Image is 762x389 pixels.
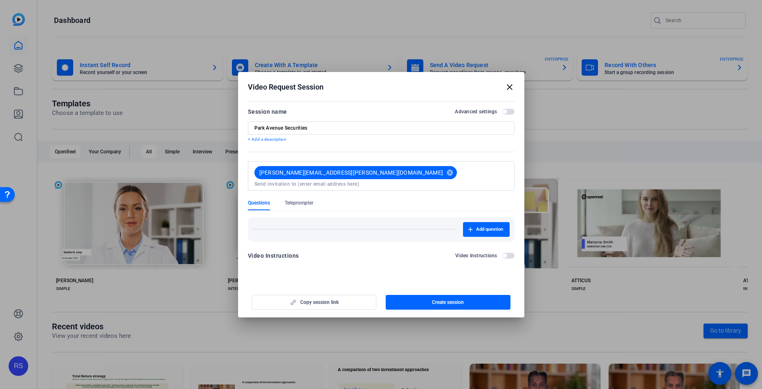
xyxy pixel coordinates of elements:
[254,125,508,131] input: Enter Session Name
[248,251,299,261] div: Video Instructions
[455,252,497,259] h2: Video Instructions
[248,107,287,117] div: Session name
[476,226,503,233] span: Add question
[455,108,497,115] h2: Advanced settings
[386,295,510,310] button: Create session
[463,222,510,237] button: Add question
[285,200,313,206] span: Teleprompter
[248,136,515,143] p: + Add a description
[443,169,457,176] mat-icon: cancel
[432,299,464,306] span: Create session
[259,169,443,177] span: [PERSON_NAME][EMAIL_ADDRESS][PERSON_NAME][DOMAIN_NAME]
[505,82,515,92] mat-icon: close
[248,82,515,92] div: Video Request Session
[254,181,508,187] input: Send invitation to (enter email address here)
[248,200,270,206] span: Questions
